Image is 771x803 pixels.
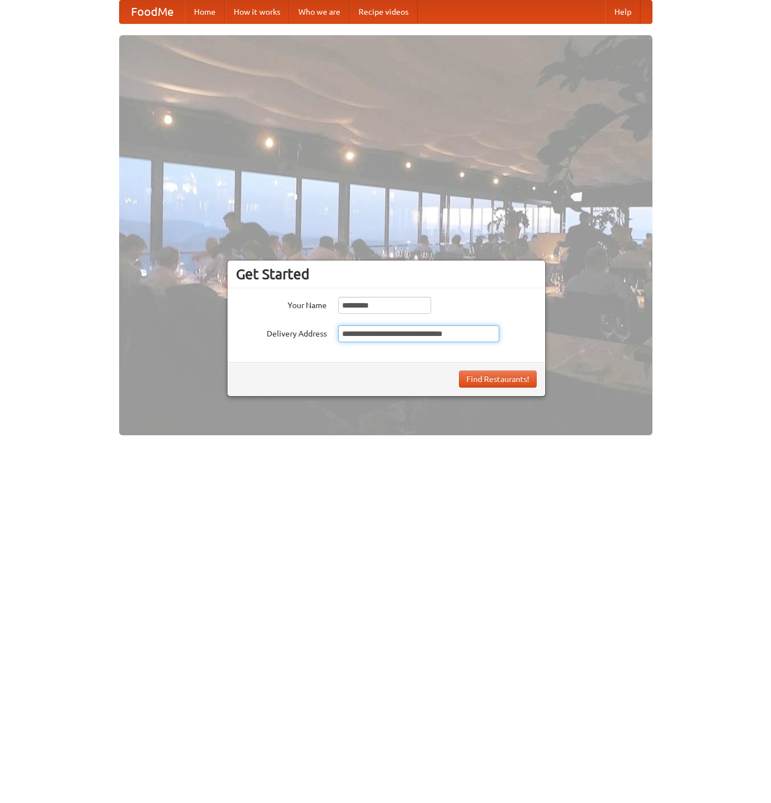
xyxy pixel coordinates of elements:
a: FoodMe [120,1,185,23]
a: Home [185,1,225,23]
label: Your Name [236,297,327,311]
label: Delivery Address [236,325,327,339]
a: How it works [225,1,289,23]
h3: Get Started [236,266,537,283]
a: Who we are [289,1,349,23]
button: Find Restaurants! [459,371,537,388]
a: Help [605,1,641,23]
a: Recipe videos [349,1,418,23]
